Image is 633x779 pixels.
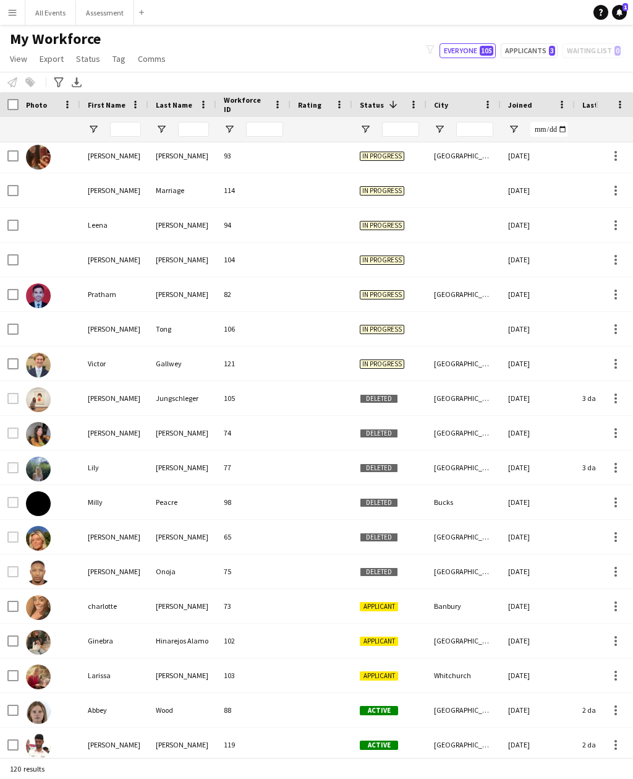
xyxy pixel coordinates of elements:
button: Assessment [76,1,134,25]
span: Active [360,741,398,750]
div: [DATE] [501,381,575,415]
div: 105 [216,381,291,415]
span: 105 [480,46,493,56]
div: [GEOGRAPHIC_DATA] [427,693,501,727]
span: Workforce ID [224,95,268,114]
div: [GEOGRAPHIC_DATA] [427,520,501,554]
span: In progress [360,256,404,265]
div: [DATE] [501,416,575,450]
div: [DATE] [501,208,575,242]
button: Open Filter Menu [508,124,519,135]
div: 93 [216,139,291,173]
button: Open Filter Menu [224,124,235,135]
div: [PERSON_NAME] [80,416,148,450]
a: Status [71,51,105,67]
span: In progress [360,325,404,334]
span: In progress [360,290,404,299]
button: All Events [25,1,76,25]
div: 114 [216,173,291,207]
span: In progress [360,359,404,369]
div: [PERSON_NAME] [80,381,148,415]
div: [DATE] [501,520,575,554]
div: Wood [148,693,216,727]
div: Lily [80,450,148,484]
input: Row Selection is disabled for this row (unchecked) [7,393,19,404]
div: [DATE] [501,450,575,484]
div: [PERSON_NAME] [80,312,148,346]
img: Timothy Onoja [26,561,51,585]
div: [GEOGRAPHIC_DATA] [427,277,501,311]
a: View [5,51,32,67]
div: 102 [216,624,291,658]
div: [GEOGRAPHIC_DATA] [427,346,501,381]
img: Ahmed Al-Khayat [26,734,51,759]
div: [PERSON_NAME] [80,520,148,554]
input: City Filter Input [456,122,493,137]
input: Last Name Filter Input [178,122,209,137]
div: Marriage [148,173,216,207]
div: [PERSON_NAME] [148,520,216,554]
div: [GEOGRAPHIC_DATA] [427,416,501,450]
app-action-btn: Export XLSX [69,75,84,90]
div: [GEOGRAPHIC_DATA] [427,554,501,588]
span: Export [40,53,64,64]
div: [PERSON_NAME] [80,728,148,762]
div: Larissa [80,658,148,692]
div: 65 [216,520,291,554]
span: Deleted [360,498,398,507]
a: Tag [108,51,130,67]
img: Olivia Murphy [26,526,51,551]
div: 82 [216,277,291,311]
div: [DATE] [501,728,575,762]
input: Status Filter Input [382,122,419,137]
div: [DATE] [501,554,575,588]
span: Rating [298,100,321,110]
div: [GEOGRAPHIC_DATA] [427,381,501,415]
img: Milly Peacre [26,491,51,516]
span: Active [360,706,398,715]
div: 121 [216,346,291,381]
app-action-btn: Advanced filters [51,75,66,90]
span: 1 [622,3,628,11]
span: 3 [549,46,555,56]
img: Abbey Wood [26,699,51,724]
div: [PERSON_NAME] [148,243,216,277]
div: [PERSON_NAME] [80,554,148,588]
div: Bucks [427,485,501,519]
div: [GEOGRAPHIC_DATA] [427,139,501,173]
span: Deleted [360,394,398,403]
div: [DATE] [501,693,575,727]
input: Row Selection is disabled for this row (unchecked) [7,497,19,508]
div: Milly [80,485,148,519]
div: Leena [80,208,148,242]
div: Onoja [148,554,216,588]
img: Isabelle Jungschleger [26,387,51,412]
div: [PERSON_NAME] [148,416,216,450]
a: Comms [133,51,171,67]
div: [PERSON_NAME] [148,728,216,762]
div: 75 [216,554,291,588]
button: Everyone105 [440,43,496,58]
span: Deleted [360,533,398,542]
span: Applicant [360,602,398,611]
input: Row Selection is disabled for this row (unchecked) [7,462,19,473]
div: 73 [216,589,291,623]
div: Ginebra [80,624,148,658]
span: First Name [88,100,125,110]
div: [DATE] [501,139,575,173]
input: Row Selection is disabled for this row (unchecked) [7,428,19,439]
a: 1 [612,5,627,20]
input: Row Selection is disabled for this row (unchecked) [7,566,19,577]
div: [PERSON_NAME] [80,173,148,207]
span: Photo [26,100,47,110]
img: Jazmine Wallis-Wood [26,422,51,447]
div: [DATE] [501,346,575,381]
span: City [434,100,448,110]
div: Banbury [427,589,501,623]
div: [PERSON_NAME] [148,139,216,173]
div: [GEOGRAPHIC_DATA] [427,728,501,762]
div: [PERSON_NAME] [80,139,148,173]
input: Row Selection is disabled for this row (unchecked) [7,532,19,543]
div: Whitchurch [427,658,501,692]
div: 94 [216,208,291,242]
